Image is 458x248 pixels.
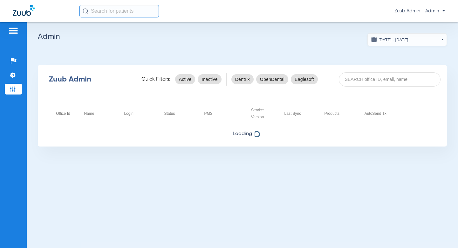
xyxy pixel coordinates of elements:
div: Login [124,110,156,117]
div: Last Sync [284,110,301,117]
div: Name [84,110,94,117]
h2: Admin [38,33,447,40]
div: Office Id [56,110,76,117]
div: AutoSend Tx [365,110,386,117]
div: Service Version [244,107,271,121]
div: Status [164,110,196,117]
div: AutoSend Tx [365,110,397,117]
span: Quick Filters: [141,76,170,82]
input: SEARCH office ID, email, name [339,72,441,87]
mat-chip-listbox: pms-filters [231,73,318,86]
span: Eaglesoft [295,76,314,82]
img: hamburger-icon [8,27,18,35]
button: [DATE] - [DATE] [367,33,447,46]
img: Zuub Logo [13,5,35,16]
img: Search Icon [83,8,88,14]
mat-chip-listbox: status-filters [175,73,222,86]
div: Products [325,110,339,117]
img: date.svg [371,36,377,43]
div: Zuub Admin [49,76,130,82]
span: Inactive [202,76,217,82]
div: PMS [204,110,236,117]
div: Status [164,110,175,117]
span: OpenDental [260,76,284,82]
div: Service Version [244,107,277,121]
div: Name [84,110,116,117]
span: Loading [38,131,447,137]
div: PMS [204,110,213,117]
span: Active [179,76,192,82]
div: Office Id [56,110,70,117]
span: Dentrix [235,76,250,82]
div: Last Sync [284,110,317,117]
input: Search for patients [79,5,159,17]
div: Login [124,110,133,117]
div: Products [325,110,357,117]
span: Zuub Admin - Admin [394,8,445,14]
